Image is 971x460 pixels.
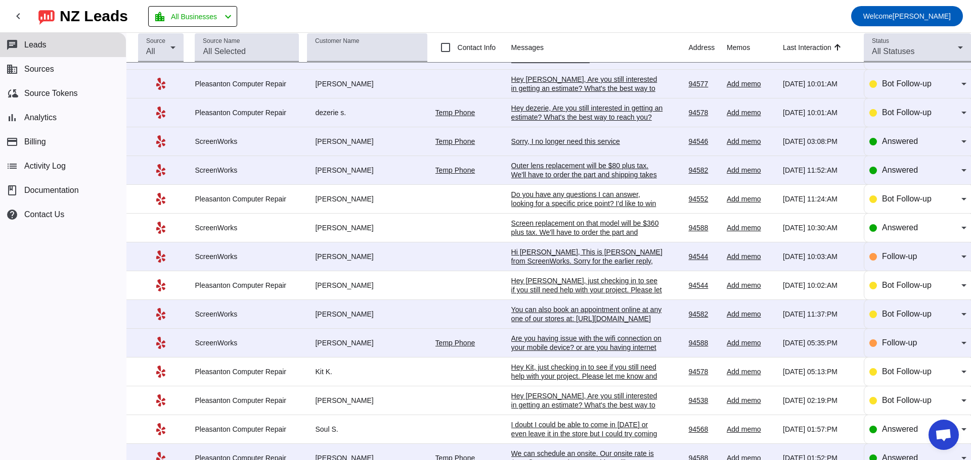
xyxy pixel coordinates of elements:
[727,281,775,290] div: Add memo
[307,367,427,376] div: Kit K.
[24,162,66,171] span: Activity Log
[6,39,18,51] mat-icon: chat
[307,425,427,434] div: Soul S.
[783,425,856,434] div: [DATE] 01:57:PM
[155,164,167,176] mat-icon: Yelp
[688,396,719,405] div: 94538
[727,310,775,319] div: Add memo
[783,42,831,53] div: Last Interaction
[307,310,427,319] div: [PERSON_NAME]
[727,166,775,175] div: Add memo
[146,38,165,44] mat-label: Source
[511,363,663,408] div: Hey Kit, just checking in to see if you still need help with your project. Please let me know and...
[688,137,719,146] div: 94546
[155,394,167,406] mat-icon: Yelp
[195,425,299,434] div: Pleasanton Computer Repair
[783,79,856,88] div: [DATE] 10:01:AM
[435,109,475,117] a: Temp Phone
[882,166,918,174] span: Answered
[6,112,18,124] mat-icon: bar_chart
[783,194,856,203] div: [DATE] 11:24:AM
[882,252,917,261] span: Follow-up
[195,252,299,261] div: ScreenWorks
[195,79,299,88] div: Pleasanton Computer Repair
[688,281,719,290] div: 94544
[222,11,234,23] mat-icon: chevron_left
[307,223,427,232] div: [PERSON_NAME]
[882,396,932,404] span: Bot Follow-up
[6,87,18,99] mat-icon: cloud_sync
[12,10,24,22] mat-icon: chevron_left
[155,222,167,234] mat-icon: Yelp
[24,210,64,219] span: Contact Us
[783,108,856,117] div: [DATE] 10:01:AM
[783,252,856,261] div: [DATE] 10:03:AM
[882,425,918,433] span: Answered
[511,334,663,379] div: Are you having issue with the wifi connection on your mobile device? or are you having internet s...
[688,166,719,175] div: 94582
[688,33,727,63] th: Address
[511,190,663,217] div: Do you have any questions I can answer, looking for a specific price point? I'd like to win your ...
[24,40,47,49] span: Leads
[851,6,963,26] button: Welcome[PERSON_NAME]
[203,45,291,58] input: All Selected
[727,108,775,117] div: Add memo
[783,338,856,347] div: [DATE] 05:35:PM
[511,247,663,311] div: Hi [PERSON_NAME], This is [PERSON_NAME] from ScreenWorks. Sorry for the earlier reply, we are tes...
[872,47,914,56] span: All Statuses
[307,281,427,290] div: [PERSON_NAME]
[688,252,719,261] div: 94544
[688,194,719,203] div: 94552
[146,47,155,56] span: All
[195,396,299,405] div: Pleasanton Computer Repair
[195,108,299,117] div: Pleasanton Computer Repair
[155,78,167,90] mat-icon: Yelp
[727,79,775,88] div: Add memo
[24,113,57,122] span: Analytics
[727,338,775,347] div: Add memo
[882,223,918,232] span: Answered
[155,250,167,263] mat-icon: Yelp
[688,79,719,88] div: 94577
[195,367,299,376] div: Pleasanton Computer Repair
[511,104,663,140] div: Hey dezerie, Are you still interested in getting an estimate? What's the best way to reach you? T...
[155,366,167,378] mat-icon: Yelp
[688,108,719,117] div: 94578
[727,252,775,261] div: Add memo
[688,310,719,319] div: 94582
[155,279,167,291] mat-icon: Yelp
[195,137,299,146] div: ScreenWorks
[195,166,299,175] div: ScreenWorks
[307,79,427,88] div: [PERSON_NAME]
[727,396,775,405] div: Add memo
[307,338,427,347] div: [PERSON_NAME]
[511,276,663,322] div: Hey [PERSON_NAME], just checking in to see if you still need help with your project. Please let m...
[195,338,299,347] div: ScreenWorks
[727,425,775,434] div: Add memo
[203,38,240,44] mat-label: Source Name
[195,281,299,290] div: Pleasanton Computer Repair
[688,367,719,376] div: 94578
[863,9,951,23] span: [PERSON_NAME]
[688,223,719,232] div: 94588
[435,166,475,174] a: Temp Phone
[195,194,299,203] div: Pleasanton Computer Repair
[456,42,496,53] label: Contact Info
[315,38,359,44] mat-label: Customer Name
[727,33,783,63] th: Memos
[24,65,54,74] span: Sources
[6,136,18,148] mat-icon: payment
[882,367,932,376] span: Bot Follow-up
[435,137,475,145] a: Temp Phone
[148,6,237,27] button: All Businesses
[783,310,856,319] div: [DATE] 11:37:PM
[882,137,918,145] span: Answered
[307,137,427,146] div: [PERSON_NAME]
[155,423,167,435] mat-icon: Yelp
[882,310,932,318] span: Bot Follow-up
[727,223,775,232] div: Add memo
[155,193,167,205] mat-icon: Yelp
[727,194,775,203] div: Add memo
[783,223,856,232] div: [DATE] 10:30:AM
[511,305,663,323] div: You can also book an appointment online at any one of our stores at: [URL][DOMAIN_NAME]​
